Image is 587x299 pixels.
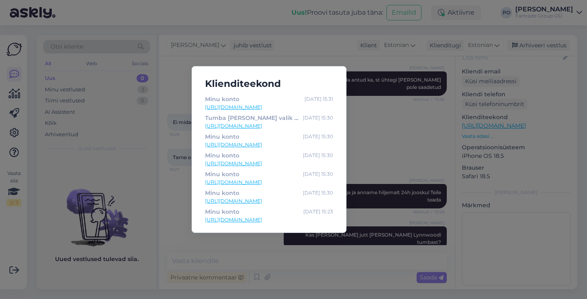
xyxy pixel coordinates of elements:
[205,122,333,130] a: [URL][DOMAIN_NAME]
[303,132,333,141] div: [DATE] 15:30
[205,160,333,167] a: [URL][DOMAIN_NAME]
[205,113,300,122] div: Tumba [PERSON_NAME] valik tumbasid [PERSON_NAME]
[303,113,333,122] div: [DATE] 15:30
[205,132,239,141] div: Minu konto
[205,216,333,224] a: [URL][DOMAIN_NAME]
[303,188,333,197] div: [DATE] 15:30
[205,151,239,160] div: Minu konto
[205,104,333,111] a: [URL][DOMAIN_NAME]
[303,170,333,179] div: [DATE] 15:30
[205,141,333,148] a: [URL][DOMAIN_NAME]
[305,95,333,104] div: [DATE] 15:31
[205,179,333,186] a: [URL][DOMAIN_NAME]
[205,170,239,179] div: Minu konto
[205,95,239,104] div: Minu konto
[303,207,333,216] div: [DATE] 15:23
[303,151,333,160] div: [DATE] 15:30
[205,197,333,205] a: [URL][DOMAIN_NAME]
[199,76,340,91] h5: Klienditeekond
[205,188,239,197] div: Minu konto
[205,207,239,216] div: Minu konto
